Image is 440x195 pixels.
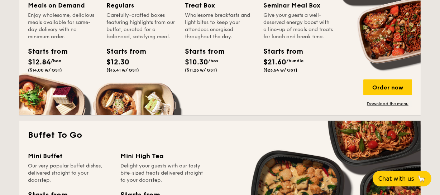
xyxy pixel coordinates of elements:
span: /box [208,58,219,63]
span: $12.30 [106,58,129,67]
div: Regulars [106,0,176,10]
button: Chat with us🦙 [373,171,431,186]
a: Download the menu [363,101,412,107]
span: /box [51,58,61,63]
h2: Buffet To Go [28,130,412,141]
div: Order now [363,79,412,95]
div: Starts from [185,46,217,57]
div: Give your guests a well-deserved energy boost with a line-up of meals and treats for lunch and br... [263,12,333,40]
div: Seminar Meal Box [263,0,333,10]
span: /bundle [286,58,303,63]
span: $21.60 [263,58,286,67]
span: ($23.54 w/ GST) [263,68,297,73]
span: Chat with us [378,175,414,182]
div: Carefully-crafted boxes featuring highlights from our buffet, curated for a balanced, satisfying ... [106,12,176,40]
div: Starts from [106,46,139,57]
div: Enjoy wholesome, delicious meals available for same-day delivery with no minimum order. [28,12,98,40]
span: 🦙 [417,175,426,183]
div: Our very popular buffet dishes, delivered straight to your doorstep. [28,162,112,184]
span: ($11.23 w/ GST) [185,68,217,73]
div: Treat Box [185,0,255,10]
span: $12.84 [28,58,51,67]
span: ($13.41 w/ GST) [106,68,139,73]
span: $10.30 [185,58,208,67]
div: Meals on Demand [28,0,98,10]
div: Mini Buffet [28,151,112,161]
div: Wholesome breakfasts and light bites to keep your attendees energised throughout the day. [185,12,255,40]
div: Starts from [263,46,296,57]
div: Delight your guests with our tasty bite-sized treats delivered straight to your doorstep. [120,162,204,184]
div: Starts from [28,46,60,57]
div: Mini High Tea [120,151,204,161]
span: ($14.00 w/ GST) [28,68,62,73]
